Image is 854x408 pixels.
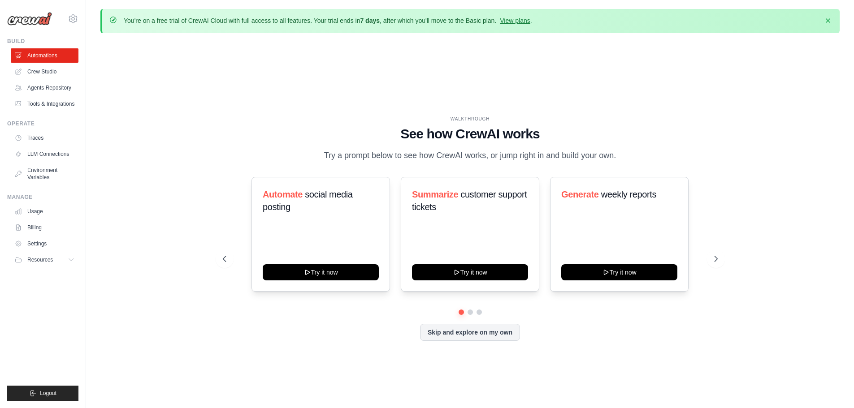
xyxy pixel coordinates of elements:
[7,120,78,127] div: Operate
[40,390,56,397] span: Logout
[223,126,718,142] h1: See how CrewAI works
[11,48,78,63] a: Automations
[7,38,78,45] div: Build
[11,253,78,267] button: Resources
[412,189,458,199] span: Summarize
[500,17,530,24] a: View plans
[412,264,528,280] button: Try it now
[11,236,78,251] a: Settings
[561,264,677,280] button: Try it now
[360,17,380,24] strong: 7 days
[420,324,520,341] button: Skip and explore on my own
[561,189,599,199] span: Generate
[11,81,78,95] a: Agents Repository
[7,386,78,401] button: Logout
[11,163,78,185] a: Environment Variables
[11,147,78,161] a: LLM Connections
[27,256,53,263] span: Resources
[263,189,303,199] span: Automate
[263,264,379,280] button: Try it now
[601,189,656,199] span: weekly reports
[7,193,78,201] div: Manage
[223,116,718,122] div: WALKTHROUGH
[263,189,353,212] span: social media posting
[11,220,78,235] a: Billing
[124,16,532,25] p: You're on a free trial of CrewAI Cloud with full access to all features. Your trial ends in , aft...
[7,12,52,26] img: Logo
[11,64,78,79] a: Crew Studio
[320,149,621,162] p: Try a prompt below to see how CrewAI works, or jump right in and build your own.
[412,189,527,212] span: customer support tickets
[11,131,78,145] a: Traces
[11,204,78,219] a: Usage
[11,97,78,111] a: Tools & Integrations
